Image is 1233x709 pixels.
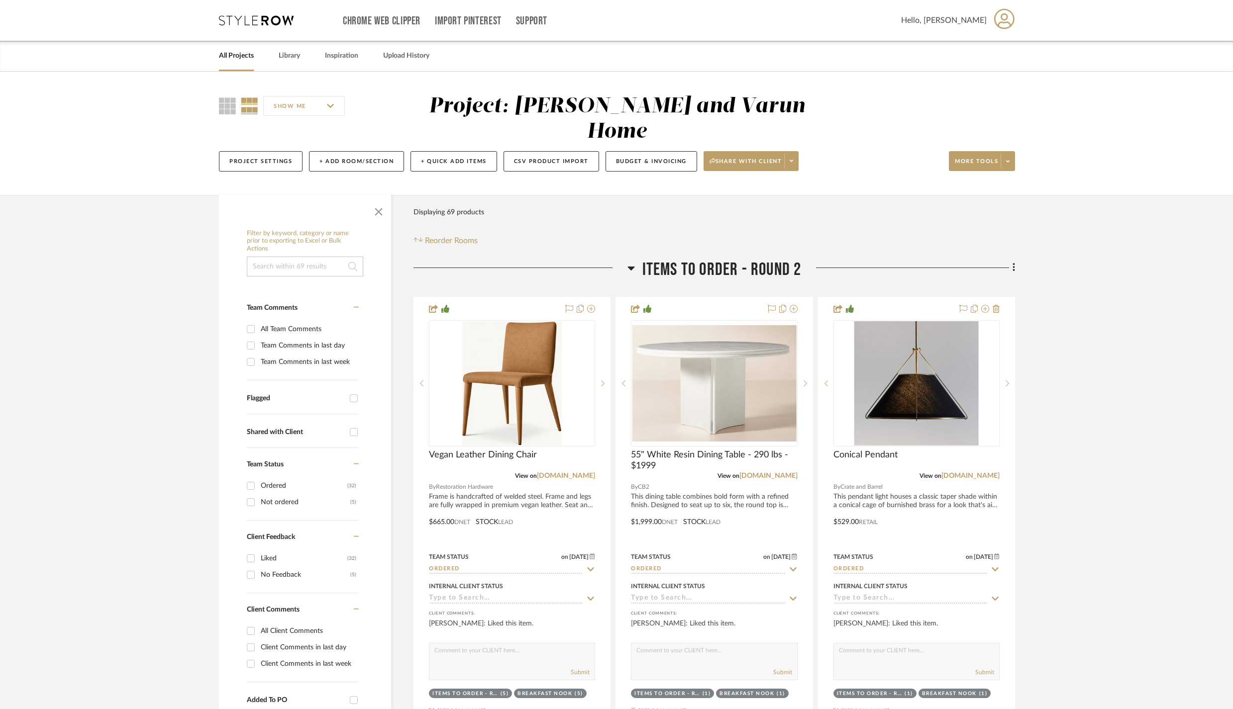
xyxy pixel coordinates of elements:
[261,567,350,583] div: No Feedback
[429,552,469,561] div: Team Status
[631,449,797,471] span: 55" White Resin Dining Table - 290 lbs - $1999
[922,690,977,698] div: Breakfast Nook
[261,478,347,494] div: Ordered
[425,235,478,247] span: Reorder Rooms
[703,690,711,698] div: (1)
[429,619,595,638] div: [PERSON_NAME]: Liked this item.
[261,639,356,655] div: Client Comments in last day
[516,17,547,25] a: Support
[219,49,254,63] a: All Projects
[515,473,537,479] span: View on
[719,690,774,698] div: Breakfast Nook
[247,696,345,705] div: Added To PO
[429,96,805,142] div: Project: [PERSON_NAME] and Varun Home
[383,49,429,63] a: Upload History
[429,582,503,591] div: Internal Client Status
[411,151,497,172] button: + Quick Add Items
[347,550,356,566] div: (32)
[920,473,941,479] span: View on
[309,151,404,172] button: + Add Room/Section
[247,257,363,276] input: Search within 69 results
[773,668,792,677] button: Submit
[435,17,502,25] a: Import Pinterest
[247,428,345,437] div: Shared with Client
[840,482,883,492] span: Crate and Barrel
[901,14,987,26] span: Hello, [PERSON_NAME]
[436,482,493,492] span: Restoration Hardware
[975,668,994,677] button: Submit
[833,619,1000,638] div: [PERSON_NAME]: Liked this item.
[642,259,802,280] span: Items to order - Round 2
[504,151,599,172] button: CSV Product Import
[634,690,700,698] div: Items to order - Round 2
[833,449,898,460] span: Conical Pendant
[247,394,345,403] div: Flagged
[704,151,799,171] button: Share with client
[770,553,792,560] span: [DATE]
[631,619,797,638] div: [PERSON_NAME]: Liked this item.
[247,533,295,540] span: Client Feedback
[261,338,356,354] div: Team Comments in last day
[763,554,770,560] span: on
[631,552,671,561] div: Team Status
[261,354,356,370] div: Team Comments in last week
[568,553,590,560] span: [DATE]
[631,582,705,591] div: Internal Client Status
[279,49,300,63] a: Library
[261,321,356,337] div: All Team Comments
[347,478,356,494] div: (32)
[261,494,350,510] div: Not ordered
[837,690,903,698] div: Items to order - Round 2
[517,690,572,698] div: Breakfast Nook
[247,461,284,468] span: Team Status
[429,321,595,446] div: 0
[631,321,797,446] div: 0
[429,594,583,604] input: Type to Search…
[462,321,562,445] img: Vegan Leather Dining Chair
[739,472,798,479] a: [DOMAIN_NAME]
[833,552,873,561] div: Team Status
[631,594,785,604] input: Type to Search…
[369,200,389,220] button: Close
[343,17,420,25] a: Chrome Web Clipper
[350,567,356,583] div: (5)
[247,304,298,311] span: Team Comments
[955,158,998,173] span: More tools
[413,235,478,247] button: Reorder Rooms
[632,325,796,442] img: 55" White Resin Dining Table - 290 lbs - $1999
[718,473,739,479] span: View on
[429,482,436,492] span: By
[561,554,568,560] span: on
[710,158,782,173] span: Share with client
[631,565,785,574] input: Type to Search…
[949,151,1015,171] button: More tools
[638,482,649,492] span: CB2
[261,550,347,566] div: Liked
[833,482,840,492] span: By
[571,668,590,677] button: Submit
[432,690,498,698] div: Items to order - Round 2
[833,582,908,591] div: Internal Client Status
[413,202,484,222] div: Displaying 69 products
[631,482,638,492] span: By
[537,472,595,479] a: [DOMAIN_NAME]
[429,449,537,460] span: Vegan Leather Dining Chair
[247,606,300,613] span: Client Comments
[833,565,988,574] input: Type to Search…
[501,690,509,698] div: (5)
[261,623,356,639] div: All Client Comments
[261,656,356,672] div: Client Comments in last week
[973,553,994,560] span: [DATE]
[777,690,785,698] div: (1)
[429,565,583,574] input: Type to Search…
[219,151,303,172] button: Project Settings
[325,49,358,63] a: Inspiration
[575,690,583,698] div: (5)
[966,554,973,560] span: on
[247,230,363,253] h6: Filter by keyword, category or name prior to exporting to Excel or Bulk Actions
[941,472,1000,479] a: [DOMAIN_NAME]
[606,151,697,172] button: Budget & Invoicing
[350,494,356,510] div: (5)
[834,321,999,446] div: 0
[979,690,988,698] div: (1)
